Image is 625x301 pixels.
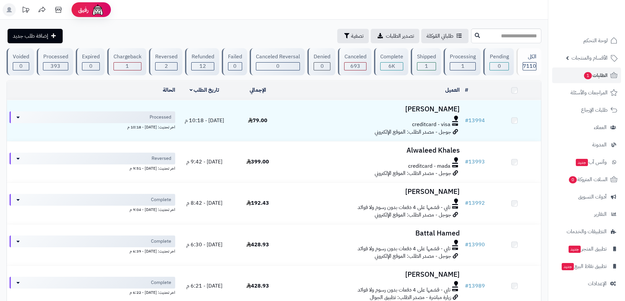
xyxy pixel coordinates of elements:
[184,48,220,75] a: Refunded 12
[490,53,509,61] div: Pending
[375,211,451,219] span: جوجل - مصدر الطلب: الموقع الإلكتروني
[571,88,608,97] span: المراجعات والأسئلة
[465,117,485,124] a: #13994
[248,48,306,75] a: Canceled Reversal 0
[256,63,300,70] div: 0
[523,53,536,61] div: الكل
[13,53,29,61] div: Voided
[186,241,222,249] span: [DATE] - 6:30 م
[583,71,608,80] span: الطلبات
[228,53,242,61] div: Failed
[51,62,60,70] span: 393
[442,48,482,75] a: Processing 1
[465,117,469,124] span: #
[35,48,74,75] a: Processed 393
[465,282,485,290] a: #13989
[190,86,219,94] a: تاريخ الطلب
[576,159,588,166] span: جديد
[287,188,460,196] h3: [PERSON_NAME]
[186,199,222,207] span: [DATE] - 8:42 م
[13,32,48,40] span: إضافة طلب جديد
[373,48,409,75] a: Complete 6K
[10,164,175,171] div: اخر تحديث: [DATE] - 9:51 م
[246,241,269,249] span: 428.93
[515,48,543,75] a: الكل7110
[552,137,621,153] a: المدونة
[498,62,501,70] span: 0
[250,86,266,94] a: الإجمالي
[465,282,469,290] span: #
[10,289,175,295] div: اخر تحديث: [DATE] - 6:22 م
[344,53,366,61] div: Canceled
[581,105,608,115] span: طلبات الإرجاع
[588,279,607,288] span: الإعدادات
[409,48,442,75] a: Shipped 1
[114,63,141,70] div: 1
[408,162,450,170] span: creditcard - mada
[337,48,372,75] a: Canceled 693
[246,199,269,207] span: 192.43
[17,3,34,18] a: تحديثات المنصة
[344,63,366,70] div: 693
[350,62,360,70] span: 693
[594,123,607,132] span: العملاء
[151,279,171,286] span: Complete
[186,282,222,290] span: [DATE] - 6:21 م
[552,33,621,48] a: لوحة التحكم
[248,117,267,124] span: 79.00
[552,241,621,257] a: تطبيق المتجرجديد
[150,114,171,121] span: Processed
[584,72,592,80] span: 1
[220,48,248,75] a: Failed 0
[465,241,485,249] a: #13990
[321,62,324,70] span: 0
[552,120,621,135] a: العملاء
[306,48,337,75] a: Denied 0
[13,63,29,70] div: 0
[386,32,414,40] span: تصدير الطلبات
[578,192,607,201] span: أدوات التسويق
[427,32,453,40] span: طلباتي المُوكلة
[314,63,330,70] div: 0
[583,36,608,45] span: لوحة التحكم
[287,230,460,237] h3: Battal Hamed
[421,29,469,43] a: طلباتي المُوكلة
[561,262,607,271] span: تطبيق نقاط البيع
[412,121,450,128] span: creditcard - visa
[592,140,607,149] span: المدونة
[89,62,93,70] span: 0
[91,3,104,16] img: ai-face.png
[74,48,106,75] a: Expired 0
[567,227,607,236] span: التطبيقات والخدمات
[287,105,460,113] h3: [PERSON_NAME]
[552,276,621,292] a: الإعدادات
[552,189,621,205] a: أدوات التسويق
[482,48,515,75] a: Pending 0
[417,63,436,70] div: 1
[375,169,451,177] span: جوجل - مصدر الطلب: الموقع الإلكتروني
[552,154,621,170] a: وآتس آبجديد
[43,63,68,70] div: 393
[358,245,450,253] span: تابي - قسّمها على 4 دفعات بدون رسوم ولا فوائد
[465,158,469,166] span: #
[82,63,99,70] div: 0
[381,63,403,70] div: 6007
[569,246,581,253] span: جديد
[375,252,451,260] span: جوجل - مصدر الطلب: الموقع الإلكتروني
[185,117,224,124] span: [DATE] - 10:18 م
[19,62,23,70] span: 0
[594,210,607,219] span: التقارير
[358,204,450,211] span: تابي - قسّمها على 4 دفعات بدون رسوم ولا فوائد
[380,53,403,61] div: Complete
[8,29,63,43] a: إضافة طلب جديد
[465,158,485,166] a: #13993
[5,48,35,75] a: Voided 0
[191,53,214,61] div: Refunded
[375,128,451,136] span: جوجل - مصدر الطلب: الموقع الإلكتروني
[276,62,280,70] span: 0
[337,29,369,43] button: تصفية
[156,63,177,70] div: 2
[417,53,436,61] div: Shipped
[465,241,469,249] span: #
[552,258,621,274] a: تطبيق نقاط البيعجديد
